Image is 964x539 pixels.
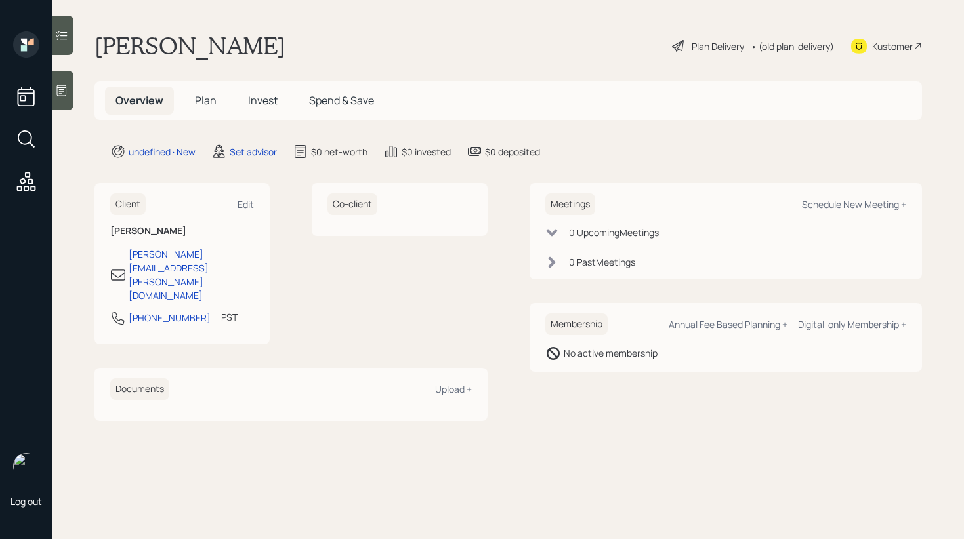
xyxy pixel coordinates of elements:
div: Edit [238,198,254,210]
img: retirable_logo.png [13,453,39,479]
h6: Meetings [545,193,595,215]
h1: [PERSON_NAME] [94,31,285,60]
div: Log out [10,495,42,508]
div: Plan Delivery [692,39,744,53]
span: Plan [195,93,217,108]
div: Schedule New Meeting + [802,198,906,210]
div: Annual Fee Based Planning + [669,318,787,330]
h6: Client [110,193,146,215]
div: No active membership [564,346,658,360]
div: 0 Upcoming Meeting s [569,226,659,239]
div: Digital-only Membership + [798,318,906,330]
div: $0 invested [402,145,451,159]
h6: Co-client [327,193,377,215]
div: PST [221,310,238,324]
div: Upload + [435,383,472,395]
div: [PERSON_NAME][EMAIL_ADDRESS][PERSON_NAME][DOMAIN_NAME] [129,247,254,302]
div: Kustomer [872,39,913,53]
div: • (old plan-delivery) [751,39,834,53]
span: Overview [115,93,163,108]
div: $0 net-worth [311,145,367,159]
div: $0 deposited [485,145,540,159]
div: Set advisor [230,145,277,159]
h6: Membership [545,313,608,335]
div: undefined · New [129,145,196,159]
div: [PHONE_NUMBER] [129,311,211,325]
h6: [PERSON_NAME] [110,226,254,237]
span: Invest [248,93,278,108]
h6: Documents [110,378,169,400]
div: 0 Past Meeting s [569,255,635,269]
span: Spend & Save [309,93,374,108]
